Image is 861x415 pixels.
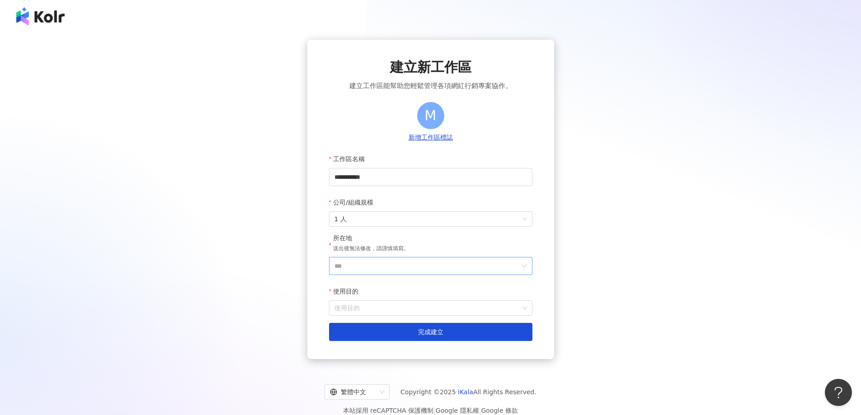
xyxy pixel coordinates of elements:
span: 完成建立 [418,328,443,336]
a: Google 條款 [481,407,518,414]
div: 所在地 [333,234,409,243]
a: Google 隱私權 [436,407,479,414]
label: 工作區名稱 [329,150,372,168]
img: logo [16,7,65,25]
iframe: Help Scout Beacon - Open [825,379,852,406]
button: 完成建立 [329,323,532,341]
span: | [479,407,481,414]
p: 送出後無法修改，請謹慎填寫。 [333,244,409,253]
span: 建立新工作區 [390,58,471,77]
button: 新增工作區標誌 [406,133,456,143]
span: Copyright © 2025 All Rights Reserved. [400,387,536,397]
span: 1 人 [334,212,527,226]
span: down [522,263,527,269]
label: 使用目的 [329,282,365,300]
span: | [433,407,436,414]
label: 公司/組織規模 [329,193,380,211]
a: iKala [458,388,473,396]
span: 建立工作區能幫助您輕鬆管理各項網紅行銷專案協作。 [349,80,512,91]
input: 工作區名稱 [329,168,532,186]
span: M [425,105,437,126]
div: 繁體中文 [330,385,376,399]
